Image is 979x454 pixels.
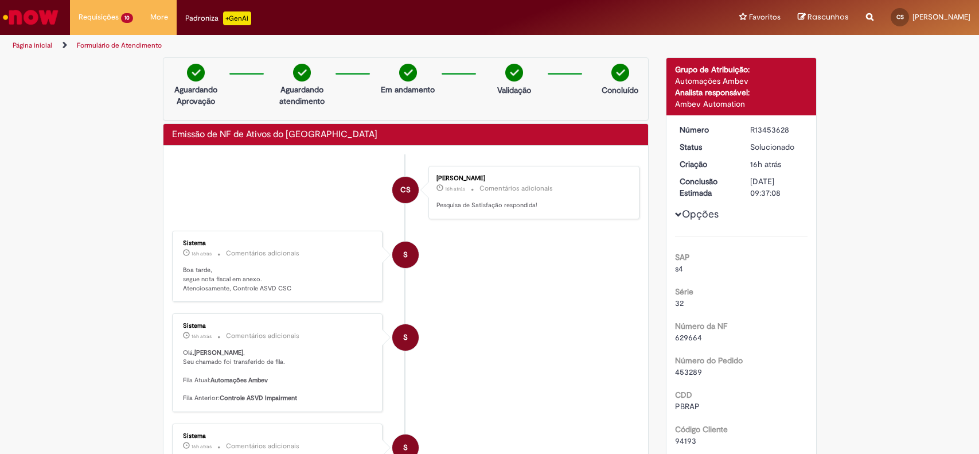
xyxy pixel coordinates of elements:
[183,348,374,402] p: Olá, , Seu chamado foi transferido de fila. Fila Atual: Fila Anterior:
[392,242,419,268] div: System
[671,141,742,153] dt: Status
[675,75,808,87] div: Automações Ambev
[675,64,808,75] div: Grupo de Atribuição:
[675,424,728,434] b: Código Cliente
[675,286,693,297] b: Série
[675,332,702,343] span: 629664
[185,11,251,25] div: Padroniza
[150,11,168,23] span: More
[121,13,133,23] span: 10
[1,6,60,29] img: ServiceNow
[675,298,684,308] span: 32
[750,141,804,153] div: Solucionado
[675,436,696,446] span: 94193
[172,130,377,140] h2: Emissão de NF de Ativos do ASVD Histórico de tíquete
[445,185,465,192] span: 16h atrás
[479,184,553,193] small: Comentários adicionais
[497,84,531,96] p: Validação
[187,64,205,82] img: check-circle-green.png
[168,84,224,107] p: Aguardando Aprovação
[220,394,297,402] b: Controle ASVD Impairment
[400,176,411,204] span: CS
[183,323,374,329] div: Sistema
[671,158,742,170] dt: Criação
[750,159,781,169] time: 27/08/2025 16:37:06
[675,355,743,366] b: Número do Pedido
[750,159,781,169] span: 16h atrás
[671,124,742,135] dt: Número
[226,331,299,341] small: Comentários adicionais
[13,41,52,50] a: Página inicial
[896,13,904,21] span: CS
[403,324,408,351] span: S
[403,241,408,269] span: S
[183,240,374,247] div: Sistema
[445,185,465,192] time: 27/08/2025 16:56:47
[392,177,419,203] div: CARLOS SCHMIDT
[602,84,638,96] p: Concluído
[192,250,212,257] span: 16h atrás
[675,367,702,377] span: 453289
[675,390,692,400] b: CDD
[183,266,374,293] p: Boa tarde, segue nota fiscal em anexo. Atenciosamente, Controle ASVD CSC
[675,98,808,110] div: Ambev Automation
[223,11,251,25] p: +GenAi
[381,84,435,95] p: Em andamento
[798,12,849,23] a: Rascunhos
[912,12,970,22] span: [PERSON_NAME]
[183,433,374,440] div: Sistema
[9,35,644,56] ul: Trilhas de página
[505,64,523,82] img: check-circle-green.png
[274,84,330,107] p: Aguardando atendimento
[675,321,727,331] b: Número da NF
[192,443,212,450] time: 27/08/2025 16:37:09
[226,249,299,258] small: Comentários adicionais
[192,333,212,340] span: 16h atrás
[749,11,781,23] span: Favoritos
[750,158,804,170] div: 27/08/2025 16:37:06
[675,401,700,412] span: PBRAP
[675,87,808,98] div: Analista responsável:
[392,324,419,351] div: System
[194,348,243,357] b: [PERSON_NAME]
[671,176,742,199] dt: Conclusão Estimada
[293,64,311,82] img: check-circle-green.png
[192,443,212,450] span: 16h atrás
[436,201,627,210] p: Pesquisa de Satisfação respondida!
[675,252,690,262] b: SAP
[750,124,804,135] div: R13453628
[77,41,162,50] a: Formulário de Atendimento
[192,333,212,340] time: 27/08/2025 16:43:59
[611,64,629,82] img: check-circle-green.png
[192,250,212,257] time: 27/08/2025 16:44:01
[436,175,627,182] div: [PERSON_NAME]
[226,441,299,451] small: Comentários adicionais
[79,11,119,23] span: Requisições
[399,64,417,82] img: check-circle-green.png
[750,176,804,199] div: [DATE] 09:37:08
[808,11,849,22] span: Rascunhos
[675,263,683,274] span: s4
[210,376,268,385] b: Automações Ambev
